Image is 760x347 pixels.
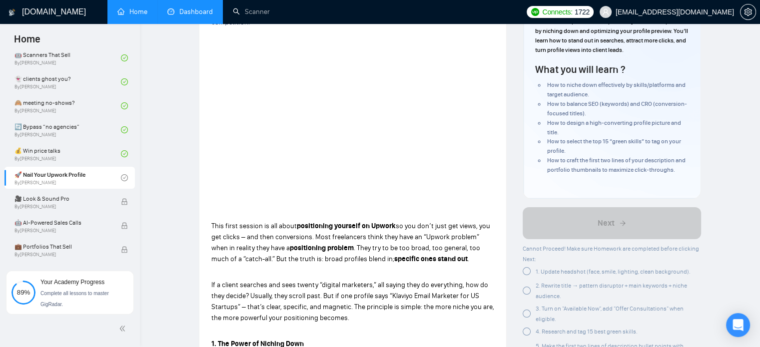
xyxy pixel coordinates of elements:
strong: positioning yourself on Upwork [297,222,396,230]
span: setting [741,8,756,16]
span: Home [6,32,48,53]
span: 🎥 Look & Sound Pro [14,194,110,204]
span: How to balance SEO (keywords) and CRO (conversion-focused titles). [547,100,687,117]
a: 🙈 meeting no-shows?By[PERSON_NAME] [14,95,121,117]
span: How to design a high-converting profile picture and title. [547,119,681,136]
a: 🔄 Bypass “no agencies”By[PERSON_NAME] [14,119,121,141]
span: check-circle [121,78,128,85]
span: 89% [11,289,35,296]
a: searchScanner [233,7,270,16]
h4: What you will learn ? [535,62,625,76]
span: How to select the top 15 “green skills” to tag on your profile. [547,138,681,154]
span: This first session is all about [211,222,297,230]
span: Complete all lessons to master GigRadar. [40,291,109,307]
a: setting [740,8,756,16]
span: 💼 Portfolios That Sell [14,242,110,252]
strong: positioning problem [290,244,354,252]
span: By [PERSON_NAME] [14,252,110,258]
span: check-circle [121,174,128,181]
a: 👻 clients ghost you?By[PERSON_NAME] [14,71,121,93]
span: check-circle [121,54,128,61]
span: lock [121,198,128,205]
span: 2. Rewrite title → pattern disruptor + main keywords + niche audience. [536,282,687,300]
span: 1. Update headshot (face, smile, lighting, clean background). [536,268,691,275]
span: How to craft the first two lines of your description and portfolio thumbnails to maximize click-t... [547,157,686,173]
span: Next [598,217,615,229]
strong: specific ones stand out [394,255,468,263]
a: dashboardDashboard [167,7,213,16]
a: 💰 Win price talksBy[PERSON_NAME] [14,143,121,165]
button: Next [523,207,701,239]
a: 🤖 Scanners That SellBy[PERSON_NAME] [14,47,121,69]
span: By [PERSON_NAME] [14,204,110,210]
a: 🚀 Nail Your Upwork ProfileBy[PERSON_NAME] [14,167,121,189]
div: Open Intercom Messenger [726,313,750,337]
span: How to niche down effectively by skills/platforms and target audience. [547,81,686,98]
span: check-circle [121,126,128,133]
span: lock [121,222,128,229]
button: setting [740,4,756,20]
span: lock [121,246,128,253]
a: homeHome [117,7,147,16]
span: 🤖 AI-Powered Sales Calls [14,218,110,228]
span: Cannot Proceed! Make sure Homework are completed before clicking Next: [523,245,699,263]
span: check-circle [121,150,128,157]
span: check-circle [121,102,128,109]
span: Your Academy Progress [40,279,104,286]
span: user [602,8,609,15]
span: By [PERSON_NAME] [14,228,110,234]
span: so you don’t just get views, you get clicks – and then conversions. Most freelancers think they h... [211,222,490,252]
img: logo [8,4,15,20]
span: . [468,255,469,263]
span: 3. Turn on "Available Now", add "Offer Consultations" when eligible. [536,305,684,323]
span: This lesson explores how to position yourself on Upwork by niching down and optimizing your profi... [535,18,688,53]
span: 4. Research and tag 15 best green skills. [536,328,638,335]
img: upwork-logo.png [531,8,539,16]
span: 1722 [575,6,590,17]
span: Connects: [542,6,572,17]
span: double-left [119,324,129,334]
span: If a client searches and sees twenty “digital marketers,” all saying they do everything, how do t... [211,281,494,322]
